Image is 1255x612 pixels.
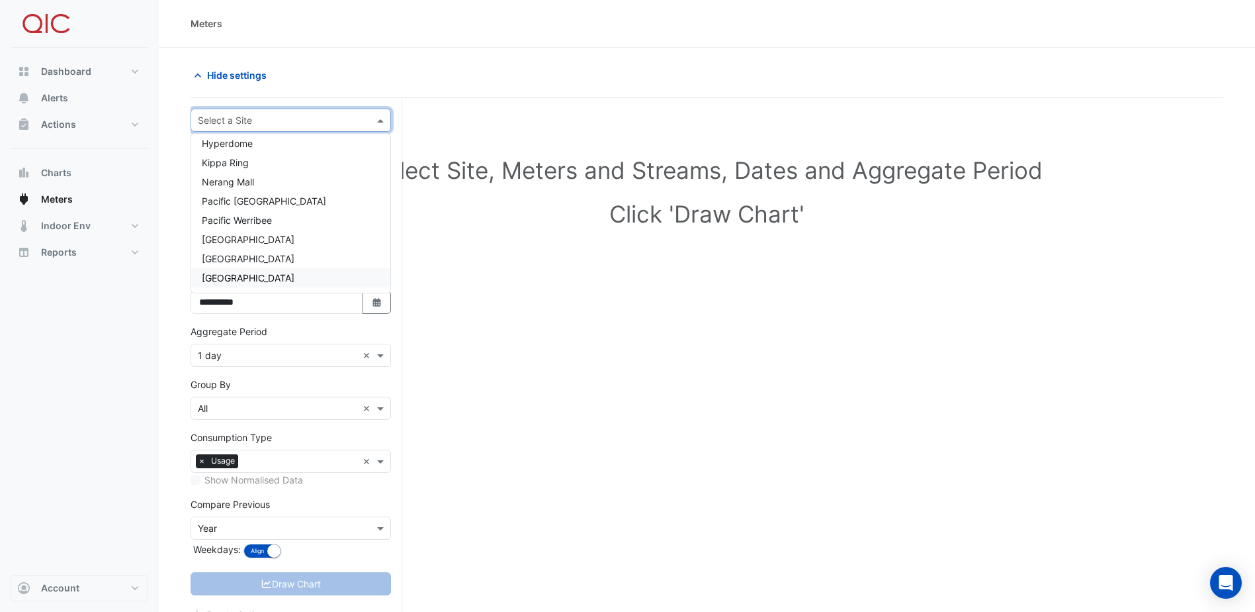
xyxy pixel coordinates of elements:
span: × [196,454,208,468]
span: Actions [41,118,76,131]
span: Clear [363,401,374,415]
label: Aggregate Period [191,325,267,338]
div: Select meters or streams to enable normalisation [191,473,391,487]
label: Show Normalised Data [204,473,303,487]
app-icon: Charts [17,166,30,179]
button: Indoor Env [11,213,148,239]
label: Weekdays: [191,542,241,556]
app-icon: Reports [17,246,30,259]
span: Dashboard [41,65,91,78]
span: Charts [41,166,71,179]
app-icon: Alerts [17,91,30,105]
span: [GEOGRAPHIC_DATA] [202,253,294,264]
h1: Select Site, Meters and Streams, Dates and Aggregate Period [212,156,1202,184]
app-icon: Actions [17,118,30,131]
span: [GEOGRAPHIC_DATA] [202,234,294,245]
app-icon: Dashboard [17,65,30,78]
button: Hide settings [191,64,275,87]
button: Meters [11,186,148,213]
label: Consumption Type [191,431,272,444]
span: Pacific Werribee [202,215,272,226]
button: Dashboard [11,58,148,85]
span: Indoor Env [41,219,91,232]
button: Alerts [11,85,148,111]
label: Group By [191,378,231,391]
span: Usage [208,454,238,468]
div: Meters [191,17,222,30]
span: Kippa Ring [202,157,249,168]
app-icon: Indoor Env [17,219,30,232]
span: Pacific [GEOGRAPHIC_DATA] [202,195,326,207]
fa-icon: Select Date [371,297,383,308]
div: Open Intercom Messenger [1210,567,1242,599]
label: Compare Previous [191,497,270,511]
span: Nerang Mall [202,176,254,187]
span: Clear [363,454,374,468]
h1: Click 'Draw Chart' [212,200,1202,228]
app-icon: Meters [17,193,30,206]
span: Hide settings [207,68,267,82]
button: Reports [11,239,148,266]
button: Actions [11,111,148,138]
span: Reports [41,246,77,259]
img: Company Logo [16,11,75,37]
span: [GEOGRAPHIC_DATA] [202,272,294,283]
div: Options List [191,134,390,293]
span: Hyperdome [202,138,253,149]
span: Account [41,582,79,595]
button: Charts [11,160,148,186]
span: Alerts [41,91,68,105]
span: Meters [41,193,73,206]
button: Account [11,575,148,601]
span: Clear [363,348,374,362]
